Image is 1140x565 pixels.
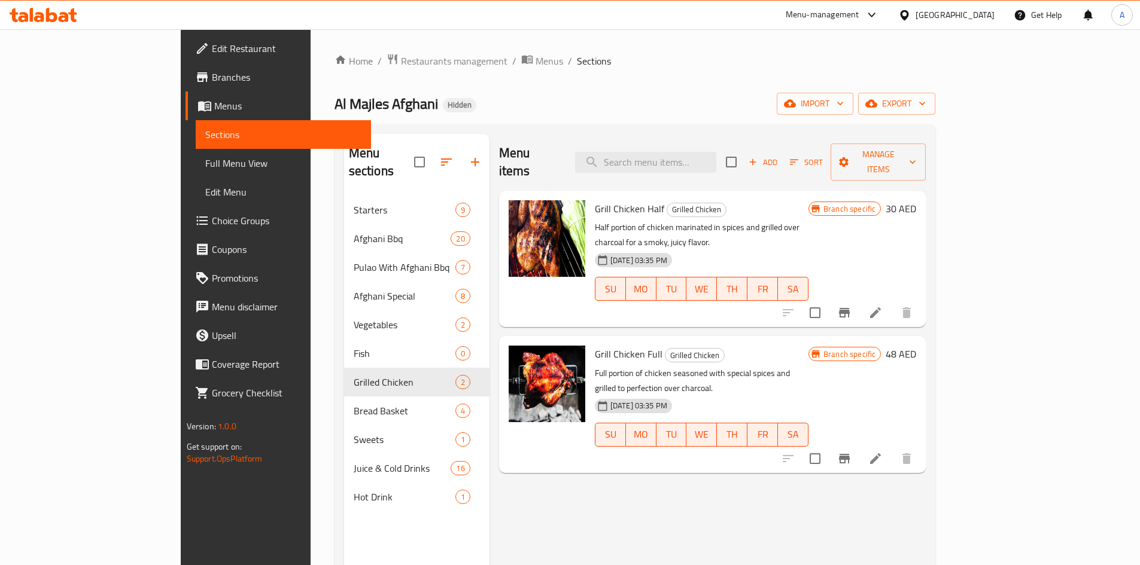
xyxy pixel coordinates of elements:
[344,396,490,425] div: Bread Basket4
[577,54,611,68] span: Sections
[686,277,717,301] button: WE
[354,404,455,418] span: Bread Basket
[691,426,712,443] span: WE
[455,432,470,447] div: items
[802,300,828,325] span: Select to update
[819,349,880,360] span: Branch specific
[354,203,455,217] span: Starters
[187,419,216,434] span: Version:
[354,461,451,475] span: Juice & Cold Drinks
[575,152,716,173] input: search
[665,349,724,362] span: Grilled Chicken
[212,70,361,84] span: Branches
[509,346,585,422] img: Grill Chicken Full
[916,8,995,22] div: [GEOGRAPHIC_DATA]
[455,203,470,217] div: items
[212,41,361,56] span: Edit Restaurant
[456,405,470,417] span: 4
[186,292,371,321] a: Menu disclaimer
[443,98,476,112] div: Hidden
[777,93,853,115] button: import
[595,277,626,301] button: SU
[335,53,936,69] nav: breadcrumb
[892,444,921,473] button: delete
[892,298,921,327] button: delete
[455,260,470,274] div: items
[354,432,455,447] span: Sweets
[455,317,470,332] div: items
[595,200,664,218] span: Grill Chicken Half
[886,346,916,362] h6: 48 AED
[626,423,656,447] button: MO
[344,224,490,253] div: Afghani Bbq20
[722,280,743,298] span: TH
[455,404,470,418] div: items
[606,400,672,411] span: [DATE] 03:35 PM
[819,203,880,215] span: Branch specific
[600,280,621,298] span: SU
[717,277,747,301] button: TH
[401,54,507,68] span: Restaurants management
[656,423,687,447] button: TU
[344,425,490,454] div: Sweets1
[186,378,371,407] a: Grocery Checklist
[512,54,516,68] li: /
[667,203,726,216] span: Grilled Chicken
[868,96,926,111] span: export
[661,426,682,443] span: TU
[456,319,470,331] span: 2
[354,346,455,361] span: Fish
[354,490,455,504] div: Hot Drink
[205,156,361,170] span: Full Menu View
[456,291,470,302] span: 8
[455,346,470,361] div: items
[747,423,778,447] button: FR
[354,317,455,332] span: Vegetables
[354,231,451,246] span: Afghani Bbq
[387,53,507,69] a: Restaurants management
[456,204,470,216] span: 9
[536,54,563,68] span: Menus
[196,178,371,206] a: Edit Menu
[451,461,470,475] div: items
[595,345,662,363] span: Grill Chicken Full
[187,451,263,466] a: Support.OpsPlatform
[786,8,859,22] div: Menu-management
[212,300,361,314] span: Menu disclaimer
[521,53,563,69] a: Menus
[354,375,455,389] span: Grilled Chicken
[196,120,371,149] a: Sections
[787,153,826,172] button: Sort
[451,463,469,474] span: 16
[778,277,808,301] button: SA
[509,200,585,277] img: Grill Chicken Half
[456,348,470,359] span: 0
[344,191,490,516] nav: Menu sections
[451,233,469,245] span: 20
[600,426,621,443] span: SU
[456,491,470,503] span: 1
[186,264,371,292] a: Promotions
[354,289,455,303] span: Afghani Special
[830,298,859,327] button: Branch-specific-item
[868,451,883,466] a: Edit menu item
[378,54,382,68] li: /
[455,375,470,389] div: items
[606,255,672,266] span: [DATE] 03:35 PM
[631,426,652,443] span: MO
[782,153,831,172] span: Sort items
[744,153,782,172] span: Add item
[407,149,432,175] span: Select all sections
[196,149,371,178] a: Full Menu View
[205,185,361,199] span: Edit Menu
[868,306,883,320] a: Edit menu item
[344,368,490,396] div: Grilled Chicken2
[461,148,490,176] button: Add section
[349,144,414,180] h2: Menu sections
[665,348,725,362] div: Grilled Chicken
[354,260,455,274] div: Pulao With Afghani Bbq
